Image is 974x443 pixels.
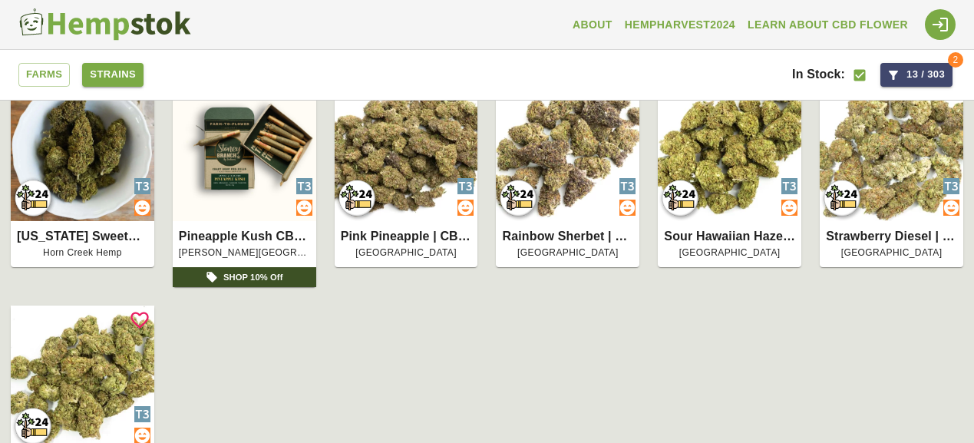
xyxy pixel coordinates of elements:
[134,406,150,422] img: Type 3
[179,227,310,261] a: Pineapple Kush CBD Shortie Pack[PERSON_NAME][GEOGRAPHIC_DATA]
[880,63,953,87] button: 13 / 303
[17,227,148,261] a: [US_STATE] Sweetgum Hemp FlowerHorn Creek Hemp
[179,246,310,261] span: [PERSON_NAME][GEOGRAPHIC_DATA]
[335,175,381,221] img: HempHarvest2024
[826,227,957,246] p: Strawberry Diesel | CBD Flower
[781,178,797,194] img: Type 3
[457,178,474,194] img: Type 3
[11,175,57,221] img: HempHarvest2024
[502,227,633,261] a: Rainbow Sherbet | CBD Flower[GEOGRAPHIC_DATA]
[619,11,741,39] a: HempHarvest2024
[335,78,478,221] img: Pink Pineapple | CBD Flower
[820,78,963,221] img: Strawberry Diesel | CBD Flower
[82,63,144,87] a: Strains
[502,227,633,246] p: Rainbow Sherbet | CBD Flower
[826,246,957,261] span: [GEOGRAPHIC_DATA]
[781,200,797,216] img: sativa
[496,175,542,221] img: HempHarvest2024
[17,246,148,261] span: Horn Creek Hemp
[296,178,312,194] img: Type 3
[18,8,197,41] a: Hempstok Logo
[18,63,70,87] a: Farms
[341,246,472,261] span: [GEOGRAPHIC_DATA]
[943,200,959,216] img: sativa
[457,200,474,216] img: sativa
[820,175,866,221] img: HempHarvest2024
[826,227,957,261] a: Strawberry Diesel | CBD Flower[GEOGRAPHIC_DATA]
[341,227,472,261] a: Pink Pineapple | CBD Flower[GEOGRAPHIC_DATA]
[11,78,154,221] img: Oregon Sweetgum Hemp Flower
[664,227,795,261] a: Sour Hawaiian Haze | CBD Flower[GEOGRAPHIC_DATA]
[134,200,150,216] img: sativa-leaning
[658,175,704,221] img: HempHarvest2024
[18,8,191,41] img: Hempstok Logo
[223,271,283,284] p: SHOP 10% Off
[134,178,150,194] img: Type 3
[619,200,636,216] img: sativa
[296,200,312,216] img: sativa
[664,246,795,261] span: [GEOGRAPHIC_DATA]
[129,309,150,331] svg: Login to Add Favorite
[658,78,801,221] img: Sour Hawaiian Haze | CBD Flower
[341,227,472,246] p: Pink Pineapple | CBD Flower
[566,11,619,39] a: About
[664,227,795,246] p: Sour Hawaiian Haze | CBD Flower
[619,178,636,194] img: Type 3
[173,78,316,221] img: Pineapple Kush CBD Shortie Pack
[741,11,914,39] a: Learn About CBD Flower
[792,68,845,81] span: In Stock:
[17,227,148,246] p: [US_STATE] Sweetgum Hemp Flower
[496,78,639,221] img: Rainbow Sherbet | CBD Flower
[925,9,956,40] div: Login
[948,52,963,68] span: 2
[943,178,959,194] img: Type 3
[179,227,310,246] p: Pineapple Kush CBD Shortie Pack
[502,246,633,261] span: [GEOGRAPHIC_DATA]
